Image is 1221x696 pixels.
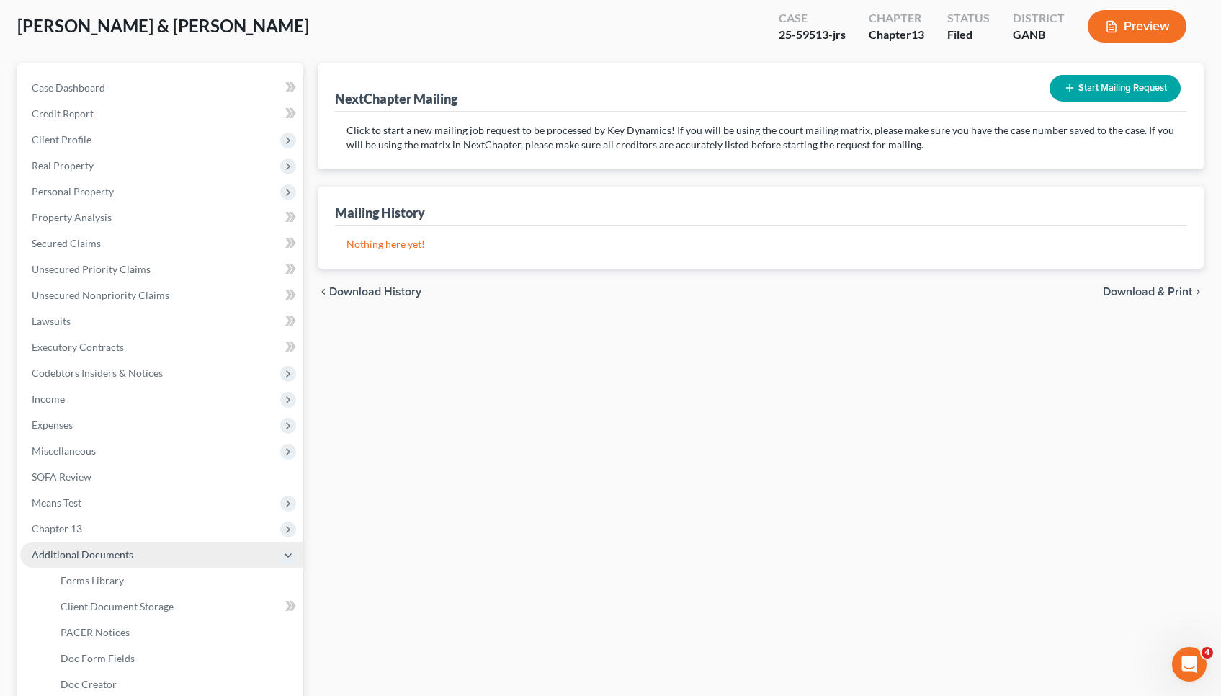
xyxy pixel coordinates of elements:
[329,286,421,298] span: Download History
[1050,75,1181,102] button: Start Mailing Request
[32,133,91,146] span: Client Profile
[32,419,73,431] span: Expenses
[1103,286,1192,298] span: Download & Print
[20,231,303,256] a: Secured Claims
[32,81,105,94] span: Case Dashboard
[32,445,96,457] span: Miscellaneous
[779,10,846,27] div: Case
[32,315,71,327] span: Lawsuits
[20,75,303,101] a: Case Dashboard
[32,341,124,353] span: Executory Contracts
[32,522,82,535] span: Chapter 13
[32,470,91,483] span: SOFA Review
[335,204,425,221] div: Mailing History
[346,237,1175,251] p: Nothing here yet!
[20,334,303,360] a: Executory Contracts
[1202,647,1213,659] span: 4
[32,185,114,197] span: Personal Property
[61,626,130,638] span: PACER Notices
[32,263,151,275] span: Unsecured Priority Claims
[49,568,303,594] a: Forms Library
[61,678,117,690] span: Doc Creator
[32,393,65,405] span: Income
[49,620,303,646] a: PACER Notices
[20,464,303,490] a: SOFA Review
[20,205,303,231] a: Property Analysis
[32,548,133,561] span: Additional Documents
[20,256,303,282] a: Unsecured Priority Claims
[1013,27,1065,43] div: GANB
[17,15,309,36] span: [PERSON_NAME] & [PERSON_NAME]
[61,652,135,664] span: Doc Form Fields
[20,101,303,127] a: Credit Report
[32,496,81,509] span: Means Test
[32,289,169,301] span: Unsecured Nonpriority Claims
[32,159,94,171] span: Real Property
[20,308,303,334] a: Lawsuits
[947,27,990,43] div: Filed
[32,237,101,249] span: Secured Claims
[1103,286,1204,298] button: Download & Print chevron_right
[318,286,421,298] button: chevron_left Download History
[49,594,303,620] a: Client Document Storage
[20,282,303,308] a: Unsecured Nonpriority Claims
[61,574,124,586] span: Forms Library
[1172,647,1207,682] iframe: Intercom live chat
[869,10,924,27] div: Chapter
[32,107,94,120] span: Credit Report
[49,646,303,672] a: Doc Form Fields
[61,600,174,612] span: Client Document Storage
[1088,10,1186,43] button: Preview
[1013,10,1065,27] div: District
[1192,286,1204,298] i: chevron_right
[335,90,457,107] div: NextChapter Mailing
[947,10,990,27] div: Status
[32,211,112,223] span: Property Analysis
[32,367,163,379] span: Codebtors Insiders & Notices
[318,286,329,298] i: chevron_left
[779,27,846,43] div: 25-59513-jrs
[911,27,924,41] span: 13
[869,27,924,43] div: Chapter
[346,123,1175,152] p: Click to start a new mailing job request to be processed by Key Dynamics! If you will be using th...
